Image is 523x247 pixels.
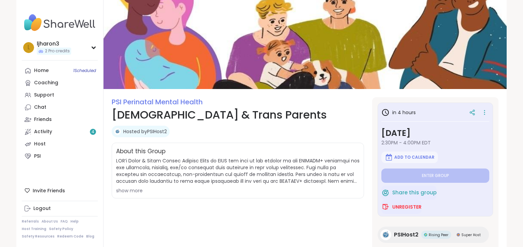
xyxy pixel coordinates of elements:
h1: [DEMOGRAPHIC_DATA] & Trans Parents [112,107,364,123]
span: LOR’i Dolor & Sitam Consec Adipisc Elits do EIUS tem inci ut lab etdolor ma ali ENIMADM+ veniamqu... [116,157,360,184]
div: show more [116,187,360,194]
a: Safety Policy [49,227,73,231]
div: Chat [34,104,46,111]
span: 1 Scheduled [73,68,96,73]
img: Super Host [457,233,460,236]
span: Add to Calendar [394,155,434,160]
div: ljharon3 [37,40,71,48]
span: Super Host [461,232,481,237]
a: FAQ [61,219,68,224]
a: Safety Resources [22,234,54,239]
button: Add to Calendar [381,152,438,163]
img: ShareWell Nav Logo [22,11,98,35]
span: Rising Peer [429,232,448,237]
div: Logout [33,205,51,212]
span: Unregister [392,204,422,210]
div: PSI [34,153,41,160]
img: ShareWell Logomark [381,203,390,211]
a: Friends [22,113,98,126]
span: l [28,43,30,52]
h3: in 4 hours [381,108,416,117]
img: ShareWell Logomark [381,189,390,197]
a: Chat [22,101,98,113]
h3: [DATE] [381,127,489,139]
a: Host [22,138,98,150]
a: Activity4 [22,126,98,138]
a: Home1Scheduled [22,65,98,77]
span: 2 Pro credits [45,48,70,54]
a: Help [70,219,79,224]
div: Home [34,67,49,74]
button: Unregister [381,200,422,214]
img: PSIHost2 [380,229,391,240]
div: Coaching [34,80,58,86]
button: Enter group [381,169,489,183]
span: Enter group [422,173,449,178]
button: Share this group [381,186,437,200]
a: PSIHost2PSIHost2Rising PeerRising PeerSuper HostSuper Host [378,227,489,243]
img: ShareWell Logomark [385,153,393,161]
img: Rising Peer [424,233,427,236]
div: Host [34,141,46,147]
a: About Us [42,219,58,224]
a: Coaching [22,77,98,89]
a: Host Training [22,227,46,231]
div: Friends [34,116,52,123]
div: Invite Friends [22,184,98,197]
a: Logout [22,202,98,215]
a: Blog [86,234,94,239]
div: Support [34,92,54,99]
span: PSIHost2 [394,231,418,239]
a: PSI [22,150,98,162]
span: 4 [92,129,94,135]
a: Redeem Code [57,234,83,239]
span: 2:30PM - 4:00PM EDT [381,139,489,146]
span: Share this group [392,189,437,197]
img: PSIHost2 [114,128,121,135]
h2: About this Group [116,147,165,156]
a: Support [22,89,98,101]
a: Hosted byPSIHost2 [123,128,167,135]
div: Activity [34,128,52,135]
a: Referrals [22,219,39,224]
a: PSI Perinatal Mental Health [112,97,203,107]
